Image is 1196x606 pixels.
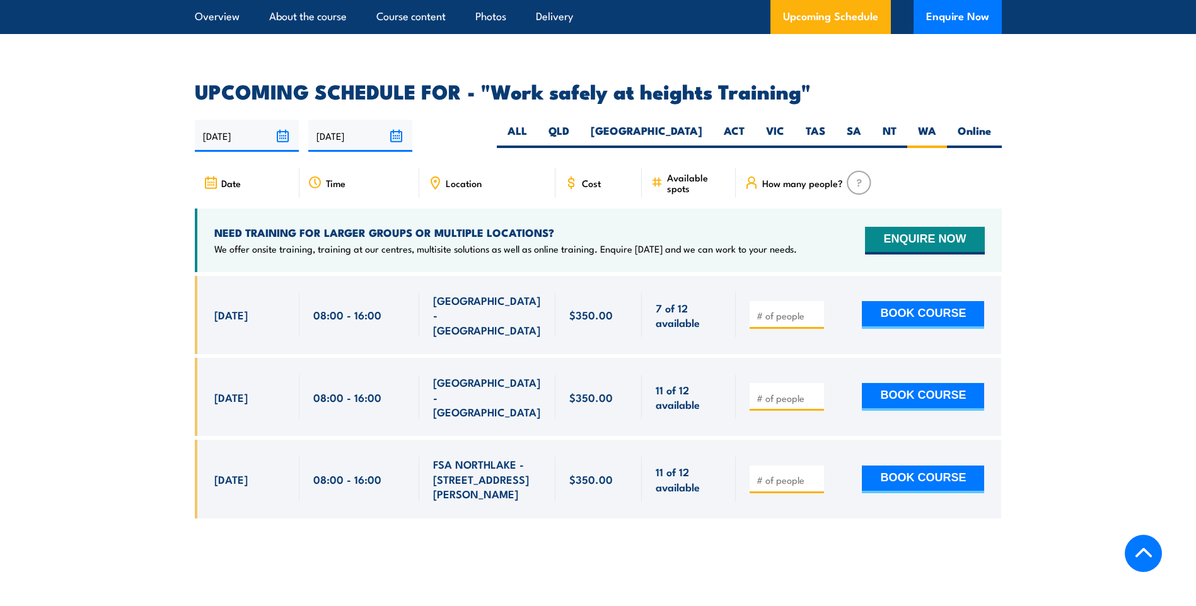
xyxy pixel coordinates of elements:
span: 08:00 - 16:00 [313,307,381,322]
span: Location [446,178,482,188]
p: We offer onsite training, training at our centres, multisite solutions as well as online training... [214,243,797,255]
span: $350.00 [569,390,613,404]
span: Available spots [667,172,727,193]
span: 7 of 12 available [656,300,722,330]
span: Time [326,178,345,188]
span: Cost [582,178,601,188]
label: SA [836,123,872,148]
span: 08:00 - 16:00 [313,390,381,404]
span: FSA NORTHLAKE - [STREET_ADDRESS][PERSON_NAME] [433,457,542,501]
label: WA [907,123,947,148]
span: [GEOGRAPHIC_DATA] - [GEOGRAPHIC_DATA] [433,375,542,419]
input: # of people [757,309,820,322]
input: From date [195,120,299,152]
span: [DATE] [214,472,248,486]
input: To date [308,120,412,152]
h4: NEED TRAINING FOR LARGER GROUPS OR MULTIPLE LOCATIONS? [214,226,797,239]
span: [DATE] [214,307,248,322]
label: ALL [497,123,538,148]
span: $350.00 [569,472,613,486]
button: BOOK COURSE [862,301,984,329]
label: NT [872,123,907,148]
input: # of people [757,392,820,404]
h2: UPCOMING SCHEDULE FOR - "Work safely at heights Training" [195,82,1002,100]
label: TAS [795,123,836,148]
span: How many people? [762,178,843,188]
label: [GEOGRAPHIC_DATA] [580,123,713,148]
label: ACT [713,123,755,148]
span: Date [221,178,241,188]
label: VIC [755,123,795,148]
span: [DATE] [214,390,248,404]
label: Online [947,123,1002,148]
span: $350.00 [569,307,613,322]
button: ENQUIRE NOW [865,227,984,254]
span: 11 of 12 available [656,464,722,494]
label: QLD [538,123,580,148]
span: [GEOGRAPHIC_DATA] - [GEOGRAPHIC_DATA] [433,293,542,337]
input: # of people [757,474,820,486]
button: BOOK COURSE [862,466,984,493]
button: BOOK COURSE [862,383,984,411]
span: 11 of 12 available [656,382,722,412]
span: 08:00 - 16:00 [313,472,381,486]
